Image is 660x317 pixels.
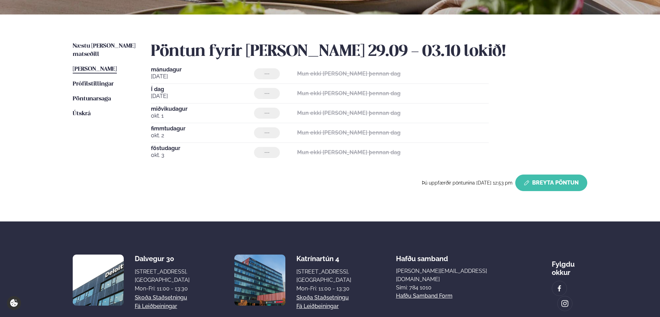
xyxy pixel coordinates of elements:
div: Mon-Fri: 11:00 - 13:30 [296,285,351,293]
strong: Mun ekki [PERSON_NAME] þennan dag [297,110,400,116]
span: Næstu [PERSON_NAME] matseðill [73,43,135,57]
strong: Mun ekki [PERSON_NAME] þennan dag [297,70,400,77]
a: Skoða staðsetningu [135,294,187,302]
div: Dalvegur 30 [135,255,190,263]
img: image alt [73,255,124,306]
img: image alt [234,255,285,306]
img: image alt [561,300,569,308]
button: Breyta Pöntun [515,175,587,191]
span: --- [264,150,270,155]
strong: Mun ekki [PERSON_NAME] þennan dag [297,149,400,156]
span: --- [264,91,270,96]
strong: Mun ekki [PERSON_NAME] þennan dag [297,90,400,97]
a: Fá leiðbeiningar [135,302,177,310]
a: Hafðu samband form [396,292,453,300]
a: image alt [552,281,567,296]
div: Katrínartún 4 [296,255,351,263]
div: [STREET_ADDRESS], [GEOGRAPHIC_DATA] [296,268,351,284]
span: okt. 1 [151,112,254,120]
a: Útskrá [73,110,91,118]
a: [PERSON_NAME] [73,65,117,73]
span: [PERSON_NAME] [73,66,117,72]
a: Prófílstillingar [73,80,114,88]
span: Pöntunarsaga [73,96,111,102]
div: [STREET_ADDRESS], [GEOGRAPHIC_DATA] [135,268,190,284]
p: Sími: 784 1010 [396,284,507,292]
span: Þú uppfærðir pöntunina [DATE] 12:53 pm [422,180,512,186]
span: okt. 3 [151,151,254,159]
a: Cookie settings [7,296,21,310]
a: image alt [558,296,572,311]
div: Fylgdu okkur [552,255,587,277]
span: Í dag [151,87,254,92]
a: Næstu [PERSON_NAME] matseðill [73,42,137,59]
span: Útskrá [73,111,91,117]
a: Pöntunarsaga [73,95,111,103]
span: miðvikudagur [151,106,254,112]
a: Fá leiðbeiningar [296,302,339,310]
span: --- [264,130,270,136]
span: --- [264,110,270,116]
span: okt. 2 [151,131,254,140]
span: mánudagur [151,67,254,72]
div: Mon-Fri: 11:00 - 13:30 [135,285,190,293]
span: [DATE] [151,72,254,81]
span: [DATE] [151,92,254,100]
a: [PERSON_NAME][EMAIL_ADDRESS][DOMAIN_NAME] [396,267,507,284]
span: föstudagur [151,146,254,151]
a: Skoða staðsetningu [296,294,349,302]
span: Hafðu samband [396,249,448,263]
span: fimmtudagur [151,126,254,131]
span: Prófílstillingar [73,81,114,87]
strong: Mun ekki [PERSON_NAME] þennan dag [297,129,400,136]
span: --- [264,71,270,77]
h2: Pöntun fyrir [PERSON_NAME] 29.09 - 03.10 lokið! [151,42,587,61]
img: image alt [556,285,563,293]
